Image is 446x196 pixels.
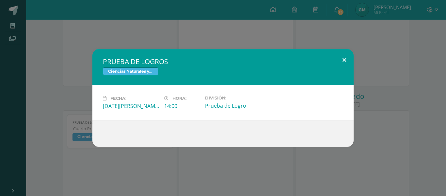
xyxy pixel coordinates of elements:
[172,96,186,101] span: Hora:
[103,57,343,66] h2: PRUEBA DE LOGROS
[335,49,354,71] button: Close (Esc)
[205,96,261,100] label: División:
[164,102,200,110] div: 14:00
[205,102,261,109] div: Prueba de Logro
[103,102,159,110] div: [DATE][PERSON_NAME]
[110,96,126,101] span: Fecha:
[103,67,158,75] span: Ciencias Naturales y Tecnología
